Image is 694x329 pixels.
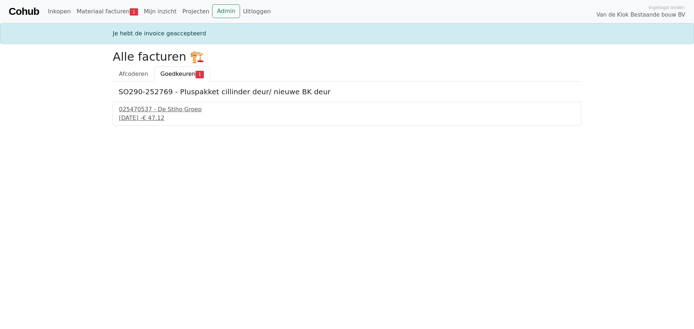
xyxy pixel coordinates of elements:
[74,4,141,19] a: Materiaal facturen1
[142,114,164,121] span: € 47,12
[113,50,581,64] h2: Alle facturen 🏗️
[141,4,180,19] a: Mijn inzicht
[119,114,575,122] div: [DATE] -
[9,3,39,20] a: Cohub
[113,66,154,82] a: Afcoderen
[648,4,685,11] span: Ingelogd onder:
[160,70,196,77] span: Goedkeuren
[119,105,575,114] div: 025470537 - De Stiho Groep
[212,4,240,18] a: Admin
[179,4,212,19] a: Projecten
[108,29,586,38] div: Je hebt de invoice geaccepteerd
[596,11,685,19] span: Van de Klok Bestaande bouw BV
[119,87,575,96] h5: SO290-252769 - Pluspakket cillinder deur/ nieuwe BK deur
[119,105,575,122] a: 025470537 - De Stiho Groep[DATE] -€ 47,12
[119,70,148,77] span: Afcoderen
[130,8,138,16] span: 1
[196,71,204,78] span: 1
[240,4,274,19] a: Uitloggen
[45,4,73,19] a: Inkopen
[154,66,210,82] a: Goedkeuren1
